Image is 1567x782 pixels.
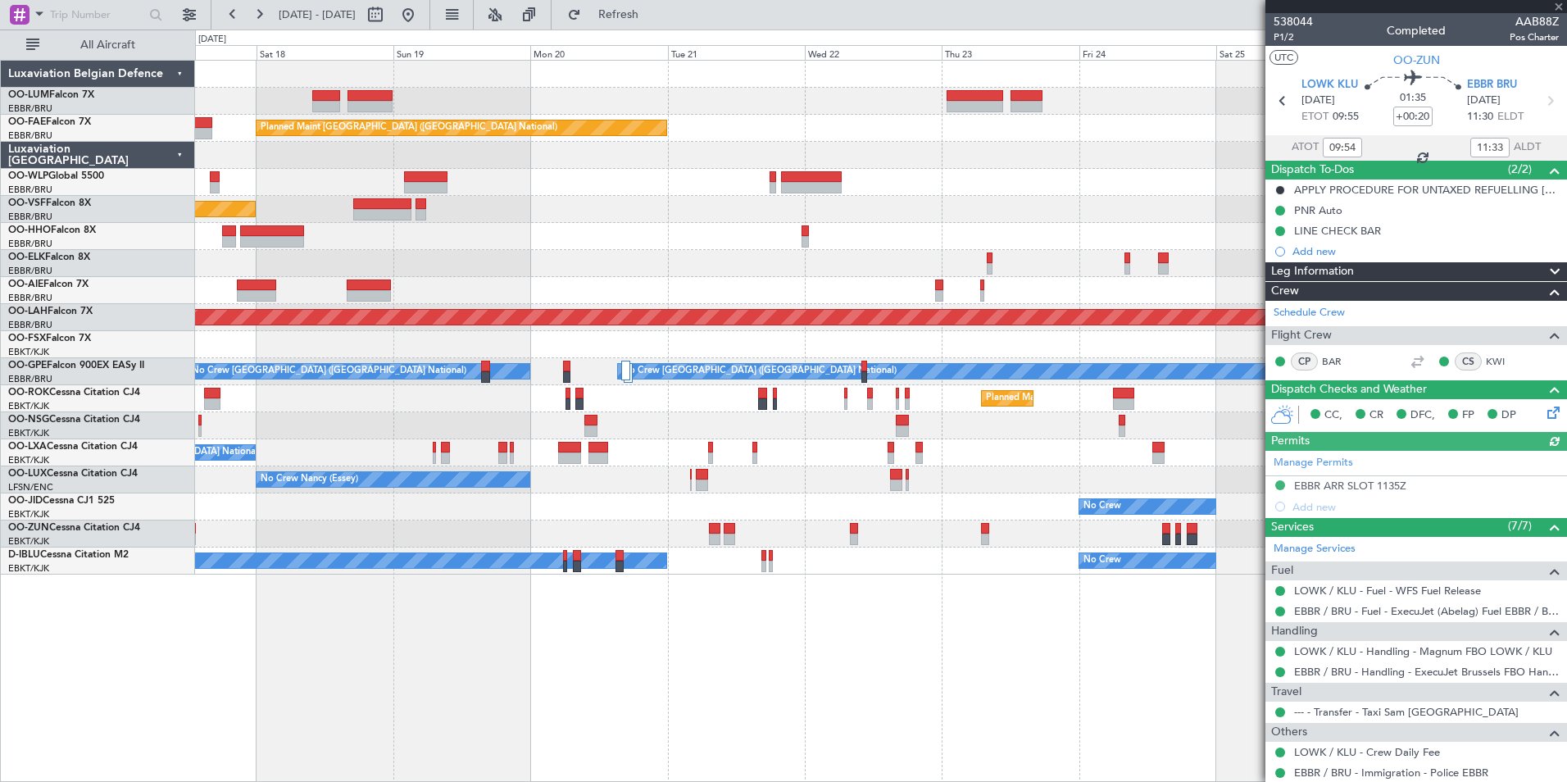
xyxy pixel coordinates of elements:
a: OO-LXACessna Citation CJ4 [8,442,138,452]
span: Pos Charter [1510,30,1559,44]
div: Add new [1292,244,1559,258]
div: CS [1455,352,1482,371]
span: CR [1369,407,1383,424]
div: Completed [1387,22,1446,39]
span: P1/2 [1274,30,1313,44]
a: OO-FAEFalcon 7X [8,117,91,127]
a: OO-LUXCessna Citation CJ4 [8,469,138,479]
span: Leg Information [1271,262,1354,281]
span: Flight Crew [1271,326,1332,345]
div: PNR Auto [1294,203,1342,217]
a: EBBR / BRU - Handling - ExecuJet Brussels FBO Handling Abelag [1294,665,1559,679]
span: [DATE] [1301,93,1335,109]
a: OO-LUMFalcon 7X [8,90,94,100]
span: (2/2) [1508,161,1532,178]
span: Dispatch To-Dos [1271,161,1354,180]
span: EBBR BRU [1467,77,1517,93]
a: EBKT/KJK [8,346,49,358]
span: OO-ZUN [1393,52,1440,69]
button: All Aircraft [18,32,178,58]
span: OO-LAH [8,307,48,316]
a: OO-VSFFalcon 8X [8,198,91,208]
span: 11:30 [1467,109,1493,125]
span: Services [1271,518,1314,537]
a: EBBR/BRU [8,373,52,385]
span: OO-ROK [8,388,49,398]
span: CC, [1324,407,1342,424]
div: Thu 23 [942,45,1079,60]
a: LOWK / KLU - Handling - Magnum FBO LOWK / KLU [1294,644,1552,658]
span: OO-AIE [8,280,43,289]
span: ETOT [1301,109,1329,125]
div: Planned Maint [GEOGRAPHIC_DATA] ([GEOGRAPHIC_DATA] National) [261,116,557,140]
span: 01:35 [1400,90,1426,107]
a: EBBR/BRU [8,238,52,250]
span: FP [1462,407,1474,424]
span: OO-NSG [8,415,49,425]
div: LINE CHECK BAR [1294,224,1381,238]
span: [DATE] [1467,93,1501,109]
span: OO-FAE [8,117,46,127]
a: LOWK / KLU - Crew Daily Fee [1294,745,1440,759]
span: (7/7) [1508,517,1532,534]
div: Tue 21 [668,45,805,60]
a: EBKT/KJK [8,562,49,575]
a: EBKT/KJK [8,508,49,521]
div: Planned Maint Kortrijk-[GEOGRAPHIC_DATA] [986,386,1177,411]
a: OO-ZUNCessna Citation CJ4 [8,523,140,533]
a: D-IBLUCessna Citation M2 [8,550,129,560]
span: OO-JID [8,496,43,506]
span: OO-LUM [8,90,49,100]
div: [DATE] [198,33,226,47]
a: EBBR/BRU [8,265,52,277]
span: OO-GPE [8,361,47,371]
a: EBKT/KJK [8,454,49,466]
span: OO-WLP [8,171,48,181]
a: EBKT/KJK [8,400,49,412]
div: No Crew [GEOGRAPHIC_DATA] ([GEOGRAPHIC_DATA] National) [622,359,897,384]
span: AAB88Z [1510,13,1559,30]
span: ELDT [1497,109,1524,125]
a: EBKT/KJK [8,535,49,548]
div: Fri 24 [1079,45,1216,60]
a: LFSN/ENC [8,481,53,493]
span: OO-LUX [8,469,47,479]
span: Fuel [1271,561,1293,580]
a: EBBR/BRU [8,130,52,142]
a: OO-GPEFalcon 900EX EASy II [8,361,144,371]
a: OO-FSXFalcon 7X [8,334,91,343]
input: Trip Number [50,2,144,27]
span: DP [1501,407,1516,424]
div: No Crew Nancy (Essey) [261,467,358,492]
div: CP [1291,352,1318,371]
button: Refresh [560,2,658,28]
span: OO-VSF [8,198,46,208]
a: EBBR/BRU [8,211,52,223]
span: OO-FSX [8,334,46,343]
a: OO-WLPGlobal 5500 [8,171,104,181]
div: No Crew [GEOGRAPHIC_DATA] ([GEOGRAPHIC_DATA] National) [192,359,466,384]
a: OO-HHOFalcon 8X [8,225,96,235]
div: Wed 22 [805,45,942,60]
span: D-IBLU [8,550,40,560]
a: EBKT/KJK [8,427,49,439]
span: Dispatch Checks and Weather [1271,380,1427,399]
a: OO-JIDCessna CJ1 525 [8,496,115,506]
span: OO-HHO [8,225,51,235]
a: OO-ELKFalcon 8X [8,252,90,262]
a: Schedule Crew [1274,305,1345,321]
a: OO-ROKCessna Citation CJ4 [8,388,140,398]
a: EBBR / BRU - Immigration - Police EBBR [1294,766,1488,780]
span: 09:55 [1333,109,1359,125]
a: LOWK / KLU - Fuel - WFS Fuel Release [1294,584,1481,598]
div: Sat 25 [1216,45,1353,60]
span: ATOT [1292,139,1319,156]
span: OO-ZUN [8,523,49,533]
a: EBBR/BRU [8,184,52,196]
span: [DATE] - [DATE] [279,7,356,22]
span: Refresh [584,9,653,20]
span: Handling [1271,622,1318,641]
div: APPLY PROCEDURE FOR UNTAXED REFUELLING [GEOGRAPHIC_DATA] [1294,183,1559,197]
div: Mon 20 [530,45,667,60]
a: EBBR / BRU - Fuel - ExecuJet (Abelag) Fuel EBBR / BRU [1294,604,1559,618]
